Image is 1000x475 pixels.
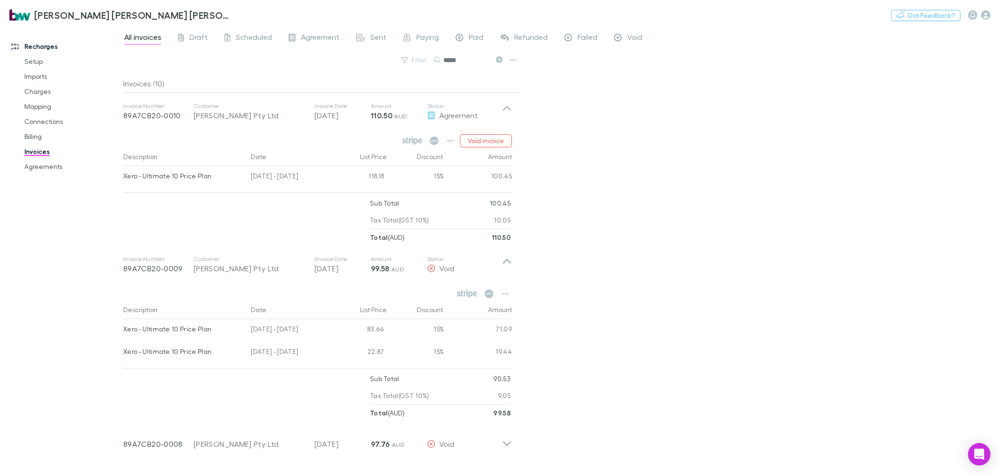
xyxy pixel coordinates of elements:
h3: [PERSON_NAME] [PERSON_NAME] [PERSON_NAME] Partners [34,9,233,21]
span: AUD [395,113,407,120]
p: Invoice Date [315,102,371,110]
p: 10.05 [494,212,511,229]
div: [DATE] - [DATE] [248,319,332,342]
strong: Total [370,233,388,241]
div: Open Intercom Messenger [968,443,991,466]
p: 89A7CB20-0009 [123,263,194,274]
div: 19.44 [444,342,512,364]
button: Void invoice [460,134,512,147]
span: Sent [370,32,386,45]
a: Imports [15,69,129,84]
span: All invoices [124,32,161,45]
strong: 99.58 [493,409,511,417]
p: Invoice Number [123,102,194,110]
div: 71.09 [444,319,512,342]
span: Paying [416,32,439,45]
span: Paid [469,32,483,45]
div: 15% [388,319,444,342]
p: Sub Total [370,370,399,387]
div: [PERSON_NAME] Pty Ltd [194,263,305,274]
div: Invoice Number89A7CB20-0009Customer[PERSON_NAME] Pty LtdInvoice Date[DATE]Amount99.58 AUDStatusVoid [116,246,519,283]
div: 15% [388,166,444,189]
div: Invoice Number89A7CB20-0010Customer[PERSON_NAME] Pty LtdInvoice Date[DATE]Amount110.50 AUDStatusA... [116,93,519,130]
span: Draft [189,32,208,45]
div: 89A7CB20-0008[PERSON_NAME] Pty Ltd[DATE]97.76 AUDVoid [116,421,519,459]
p: 89A7CB20-0008 [123,438,194,450]
span: Refunded [514,32,548,45]
p: [DATE] [315,438,371,450]
div: 100.45 [444,166,512,189]
span: Void [627,32,642,45]
p: Customer [194,102,305,110]
span: Void [439,264,454,273]
p: Customer [194,255,305,263]
strong: 110.50 [492,233,511,241]
a: Invoices [15,144,129,159]
button: Filter [397,54,432,66]
div: 83.64 [332,319,388,342]
span: AUD [391,266,404,273]
p: ( AUD ) [370,405,405,421]
div: 15% [388,342,444,364]
p: 9.05 [498,387,511,404]
img: Brewster Walsh Waters Partners's Logo [9,9,30,21]
div: 118.18 [332,166,388,189]
div: Xero - Ultimate 10 Price Plan [123,319,244,339]
p: Sub Total [370,195,399,212]
p: Invoice Number [123,255,194,263]
p: Status [427,255,502,263]
p: 100.45 [490,195,511,212]
a: Mapping [15,99,129,114]
a: Charges [15,84,129,99]
p: Tax Total (GST 10%) [370,387,429,404]
p: Status [427,102,502,110]
div: 22.87 [332,342,388,364]
button: Got Feedback? [891,10,961,21]
p: 90.53 [493,370,511,387]
strong: 99.58 [371,264,390,273]
p: Invoice Date [315,255,371,263]
strong: 97.76 [371,439,390,449]
div: Xero - Ultimate 10 Price Plan [123,166,244,186]
a: Setup [15,54,129,69]
p: [DATE] [315,110,371,121]
div: Xero - Ultimate 10 Price Plan [123,342,244,361]
span: AUD [392,441,405,448]
span: Void [439,439,454,448]
a: Recharges [2,39,129,54]
span: Agreement [301,32,339,45]
p: Amount [371,255,427,263]
span: Agreement [439,111,478,120]
strong: Total [370,409,388,417]
p: Tax Total (GST 10%) [370,212,429,229]
a: [PERSON_NAME] [PERSON_NAME] [PERSON_NAME] Partners [4,4,238,26]
a: Billing [15,129,129,144]
p: Amount [371,102,427,110]
a: Agreements [15,159,129,174]
div: [PERSON_NAME] Pty Ltd [194,438,305,450]
span: Failed [578,32,597,45]
p: ( AUD ) [370,229,405,246]
div: [PERSON_NAME] Pty Ltd [194,110,305,121]
div: [DATE] - [DATE] [248,166,332,189]
a: Connections [15,114,129,129]
span: Scheduled [236,32,272,45]
p: 89A7CB20-0010 [123,110,194,121]
strong: 110.50 [371,111,392,120]
p: [DATE] [315,263,371,274]
div: [DATE] - [DATE] [248,342,332,364]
